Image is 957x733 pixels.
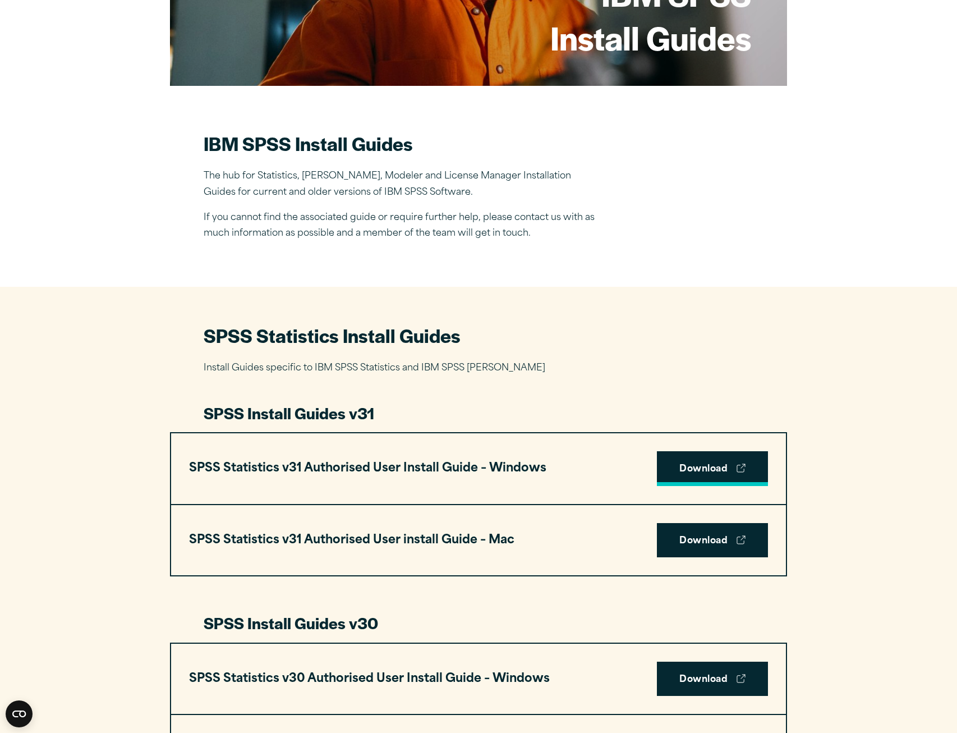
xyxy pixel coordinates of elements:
[204,360,753,377] p: Install Guides specific to IBM SPSS Statistics and IBM SPSS [PERSON_NAME]
[657,662,768,697] a: Download
[657,523,768,558] a: Download
[189,458,546,479] h3: SPSS Statistics v31 Authorised User Install Guide – Windows
[189,530,514,551] h3: SPSS Statistics v31 Authorised User install Guide – Mac
[204,323,753,348] h2: SPSS Statistics Install Guides
[189,668,550,690] h3: SPSS Statistics v30 Authorised User Install Guide – Windows
[204,402,753,424] h3: SPSS Install Guides v31
[6,700,33,727] button: Open CMP widget
[657,451,768,486] a: Download
[204,168,596,201] p: The hub for Statistics, [PERSON_NAME], Modeler and License Manager Installation Guides for curren...
[204,210,596,242] p: If you cannot find the associated guide or require further help, please contact us with as much i...
[204,131,596,156] h2: IBM SPSS Install Guides
[204,612,753,634] h3: SPSS Install Guides v30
